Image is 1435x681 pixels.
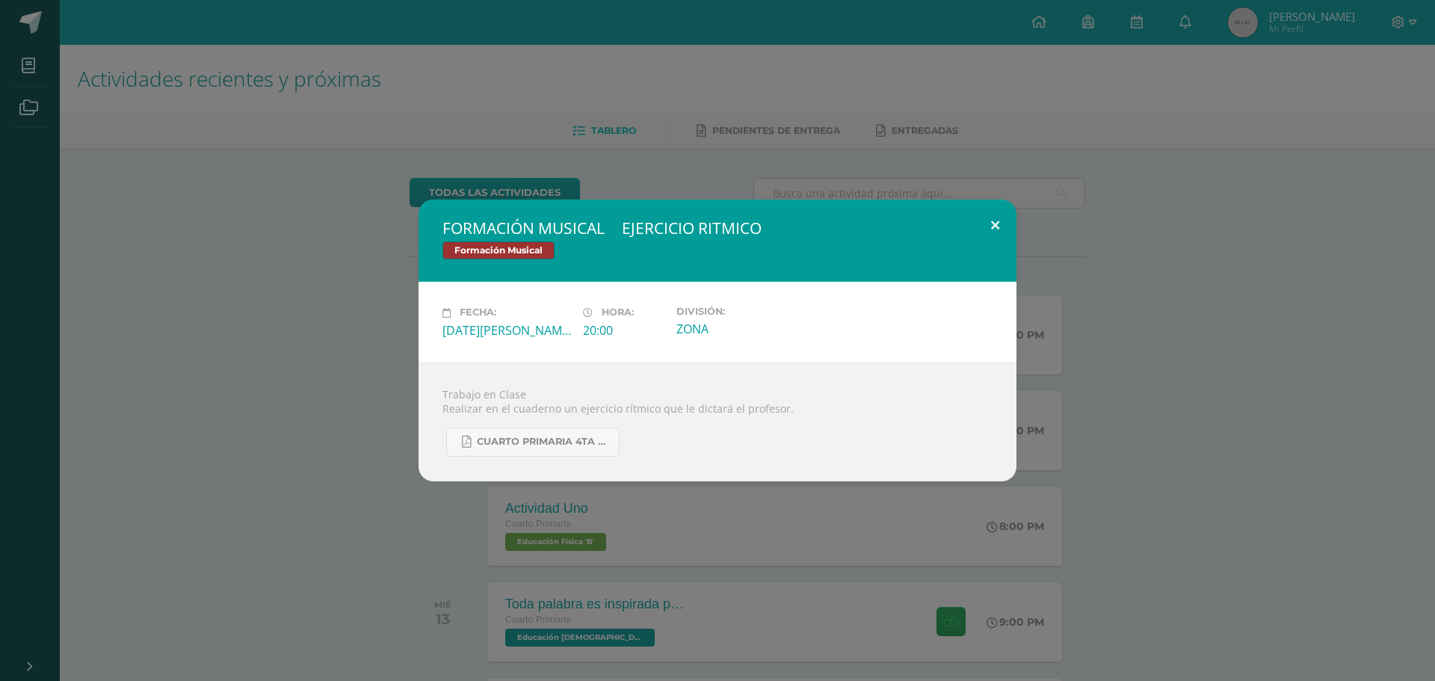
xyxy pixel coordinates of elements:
a: CUARTO PRIMARIA 4TA UNIDAD.pdf [446,428,620,457]
div: 20:00 [583,322,664,339]
label: División: [676,306,805,317]
h2: FORMACIÓN MUSICAL  EJERCICIO RITMICO [442,218,993,238]
div: ZONA [676,321,805,337]
button: Close (Esc) [974,200,1016,250]
div: Trabajo en Clase Realizar en el cuaderno un ejercicio rítmico que le dictará el profesor. [419,363,1016,481]
span: Formación Musical [442,241,555,259]
span: Hora: [602,307,634,318]
span: CUARTO PRIMARIA 4TA UNIDAD.pdf [477,436,611,448]
div: [DATE][PERSON_NAME] [442,322,571,339]
span: Fecha: [460,307,496,318]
